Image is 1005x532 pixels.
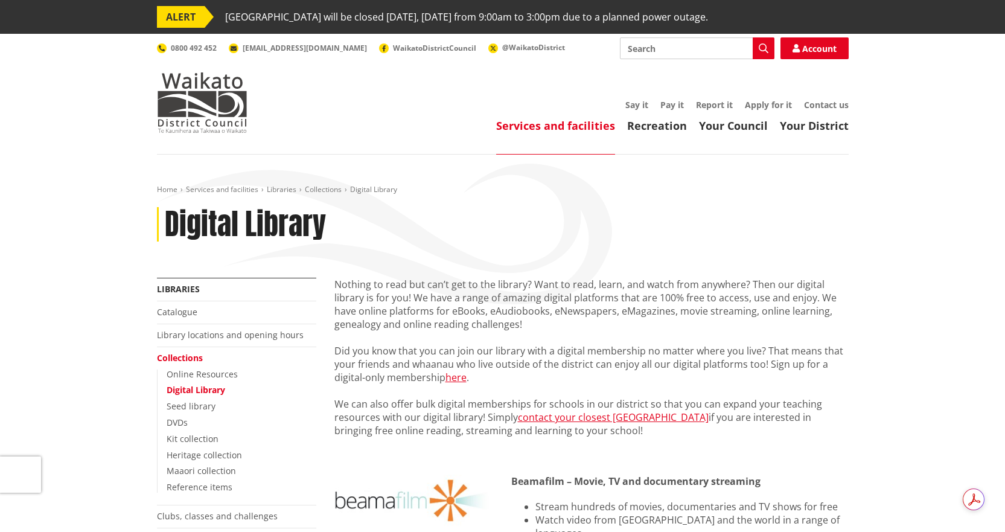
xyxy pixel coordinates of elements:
[157,329,304,341] a: Library locations and opening hours
[157,43,217,53] a: 0800 492 452
[171,43,217,53] span: 0800 492 452
[243,43,367,53] span: [EMAIL_ADDRESS][DOMAIN_NAME]
[157,510,278,522] a: Clubs, classes and challenges
[511,475,761,488] strong: Beamafilm – Movie, TV and documentary streaming
[804,99,849,111] a: Contact us
[627,118,687,133] a: Recreation
[780,118,849,133] a: Your District
[186,184,258,194] a: Services and facilities
[167,417,188,428] a: DVDs
[334,397,849,437] p: We can also offer bulk digital memberships for schools in our district so that you can expand you...
[167,384,225,396] a: Digital Library
[305,184,342,194] a: Collections
[334,344,849,384] p: Did you know that you can join our library with a digital membership no matter where you live? Th...
[660,99,684,111] a: Pay it
[157,6,205,28] span: ALERT
[267,184,296,194] a: Libraries
[625,99,648,111] a: Say it
[167,400,215,412] a: Seed library
[167,465,236,476] a: Maaori collection
[157,72,247,133] img: Waikato District Council - Te Kaunihera aa Takiwaa o Waikato
[699,118,768,133] a: Your Council
[780,37,849,59] a: Account
[229,43,367,53] a: [EMAIL_ADDRESS][DOMAIN_NAME]
[445,371,467,384] a: here
[620,37,774,59] input: Search input
[535,500,848,513] li: Stream hundreds of movies, documentaries and TV shows for free
[225,6,708,28] span: [GEOGRAPHIC_DATA] will be closed [DATE], [DATE] from 9:00am to 3:00pm due to a planned power outage.
[165,207,326,242] h1: Digital Library
[518,411,709,424] a: contact your closest [GEOGRAPHIC_DATA]
[167,368,238,380] a: Online Resources
[502,42,565,53] span: @WaikatoDistrict
[393,43,476,53] span: WaikatoDistrictCouncil
[334,278,849,331] p: Nothing to read but can’t get to the library? Want to read, learn, and watch from anywhere? Then ...
[334,475,494,527] img: beamafilm
[745,99,792,111] a: Apply for it
[350,184,397,194] span: Digital Library
[496,118,615,133] a: Services and facilities
[379,43,476,53] a: WaikatoDistrictCouncil
[167,449,242,461] a: Heritage collection
[157,306,197,318] a: Catalogue
[488,42,565,53] a: @WaikatoDistrict
[167,481,232,493] a: Reference items
[157,352,203,364] a: Collections
[157,283,200,295] a: Libraries
[157,185,849,195] nav: breadcrumb
[157,184,177,194] a: Home
[167,433,219,444] a: Kit collection
[696,99,733,111] a: Report it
